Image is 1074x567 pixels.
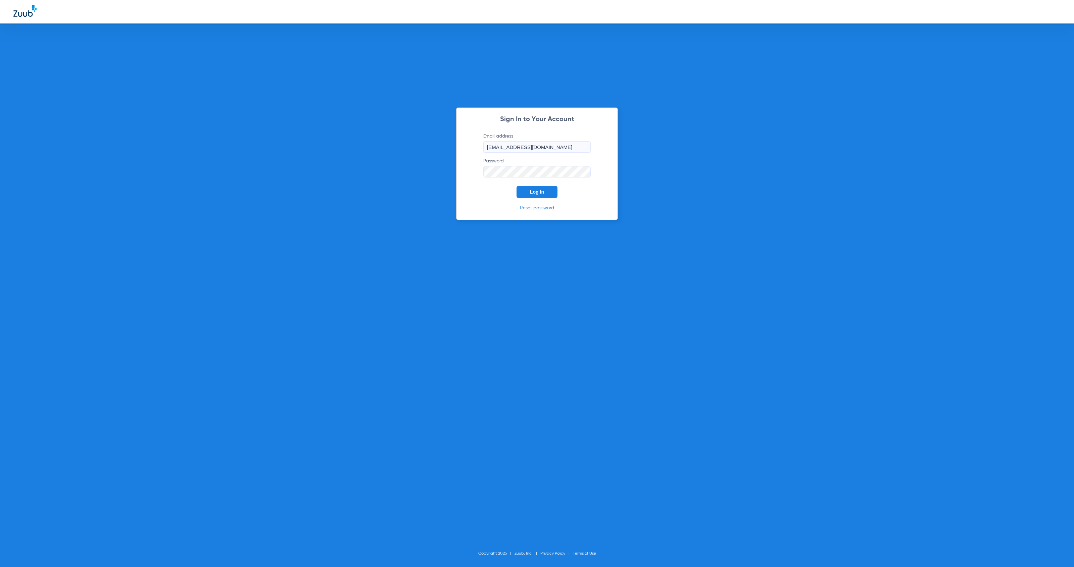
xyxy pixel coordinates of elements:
[515,550,540,557] li: Zuub, Inc.
[478,550,515,557] li: Copyright 2025
[473,116,601,123] h2: Sign In to Your Account
[483,141,591,153] input: Email address
[483,158,591,177] label: Password
[517,186,557,198] button: Log In
[573,552,596,556] a: Terms of Use
[483,166,591,177] input: Password
[13,5,37,17] img: Zuub Logo
[483,133,591,153] label: Email address
[530,189,544,195] span: Log In
[540,552,565,556] a: Privacy Policy
[520,206,554,210] a: Reset password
